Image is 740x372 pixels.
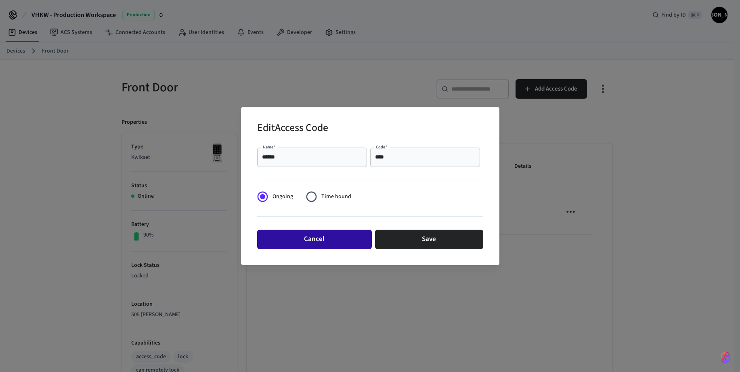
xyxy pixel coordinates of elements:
[321,192,351,201] span: Time bound
[257,116,328,141] h2: Edit Access Code
[263,144,276,150] label: Name
[376,144,388,150] label: Code
[273,192,293,201] span: Ongoing
[257,230,372,249] button: Cancel
[721,351,730,364] img: SeamLogoGradient.69752ec5.svg
[375,230,483,249] button: Save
